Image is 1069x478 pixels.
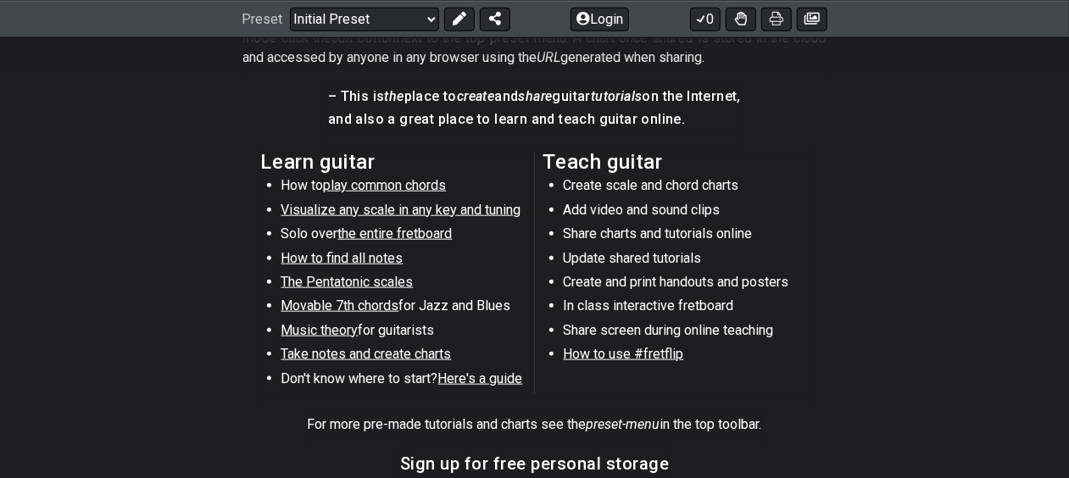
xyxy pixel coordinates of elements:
li: Solo over [281,225,523,248]
em: tutorials [591,88,643,104]
button: Create image [797,7,827,31]
span: How to use #fretflip [564,346,684,362]
li: Add video and sound clips [564,201,805,225]
span: Here's a guide [438,370,523,386]
h4: – This is place to and guitar on the Internet, [328,87,741,106]
em: the [385,88,404,104]
li: Share screen during online teaching [564,321,805,345]
span: Music theory [281,322,359,338]
li: In class interactive fretboard [564,297,805,320]
button: Login [571,7,629,31]
span: Take notes and create charts [281,346,452,362]
li: Update shared tutorials [564,249,805,273]
h3: Sign up for free personal storage [400,454,670,473]
em: create [457,88,494,104]
span: play common chords [324,177,447,193]
span: How to find all notes [281,250,404,266]
h2: Teach guitar [543,153,809,171]
span: Visualize any scale in any key and tuning [281,202,521,218]
em: preset-menu [587,416,660,432]
li: Create and print handouts and posters [564,273,805,297]
span: Preset [242,11,283,27]
li: Share charts and tutorials online [564,225,805,248]
span: The Pentatonic scales [281,274,414,290]
li: for guitarists [281,321,523,345]
select: Preset [290,7,439,31]
button: Share Preset [480,7,510,31]
li: for Jazz and Blues [281,297,523,320]
em: URL [537,49,561,65]
span: Movable 7th chords [281,297,399,314]
p: All content at #fretflip can be edited in a manner. To enable full edit mode click the next to th... [243,10,827,67]
span: the entire fretboard [338,225,453,242]
p: For more pre-made tutorials and charts see the in the top toolbar. [308,415,762,434]
h2: Learn guitar [261,153,526,171]
h4: and also a great place to learn and teach guitar online. [328,110,741,129]
li: How to [281,176,523,200]
button: Edit Preset [444,7,475,31]
em: share [519,88,553,104]
button: Toggle Dexterity for all fretkits [726,7,756,31]
em: edit button [331,30,397,46]
button: Print [761,7,792,31]
li: Don't know where to start? [281,370,523,393]
li: Create scale and chord charts [564,176,805,200]
button: 0 [690,7,721,31]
